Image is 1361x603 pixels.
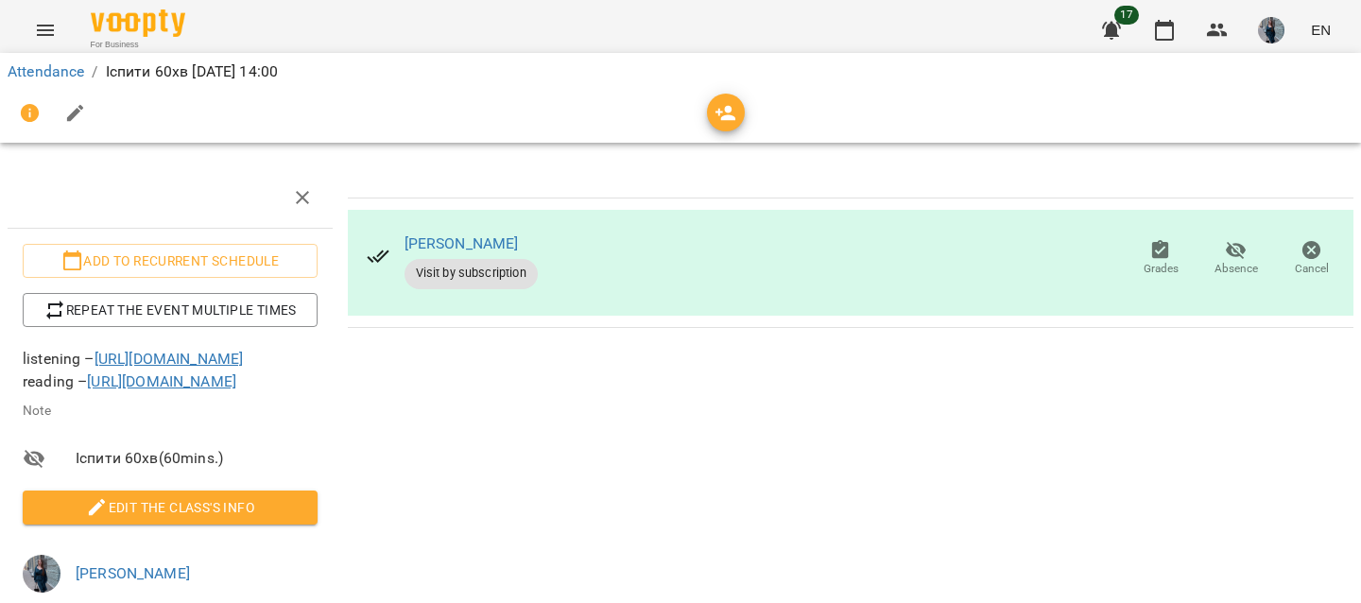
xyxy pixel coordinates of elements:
span: Grades [1144,261,1179,277]
p: listening – reading – [23,348,318,392]
a: [PERSON_NAME] [405,234,519,252]
span: For Business [91,39,185,51]
a: [PERSON_NAME] [76,564,190,582]
button: Cancel [1274,233,1350,285]
span: 17 [1114,6,1139,25]
button: Menu [23,8,68,53]
span: EN [1311,20,1331,40]
p: Іспити 60хв [DATE] 14:00 [106,60,279,83]
button: Repeat the event multiple times [23,293,318,327]
span: Add to recurrent schedule [38,250,302,272]
span: Visit by subscription [405,265,538,282]
li: / [92,60,97,83]
button: Add to recurrent schedule [23,244,318,278]
span: Repeat the event multiple times [38,299,302,321]
a: [URL][DOMAIN_NAME] [95,350,244,368]
span: Іспити 60хв ( 60 mins. ) [76,447,318,470]
img: bfffc1ebdc99cb2c845fa0ad6ea9d4d3.jpeg [23,555,60,593]
span: Edit the class's Info [38,496,302,519]
button: Absence [1198,233,1274,285]
img: bfffc1ebdc99cb2c845fa0ad6ea9d4d3.jpeg [1258,17,1284,43]
p: Note [23,402,318,421]
img: Voopty Logo [91,9,185,37]
button: Edit the class's Info [23,491,318,525]
a: Attendance [8,62,84,80]
a: [URL][DOMAIN_NAME] [87,372,236,390]
nav: breadcrumb [8,60,1353,83]
span: Cancel [1295,261,1329,277]
button: EN [1303,12,1338,47]
button: Grades [1123,233,1198,285]
span: Absence [1215,261,1258,277]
